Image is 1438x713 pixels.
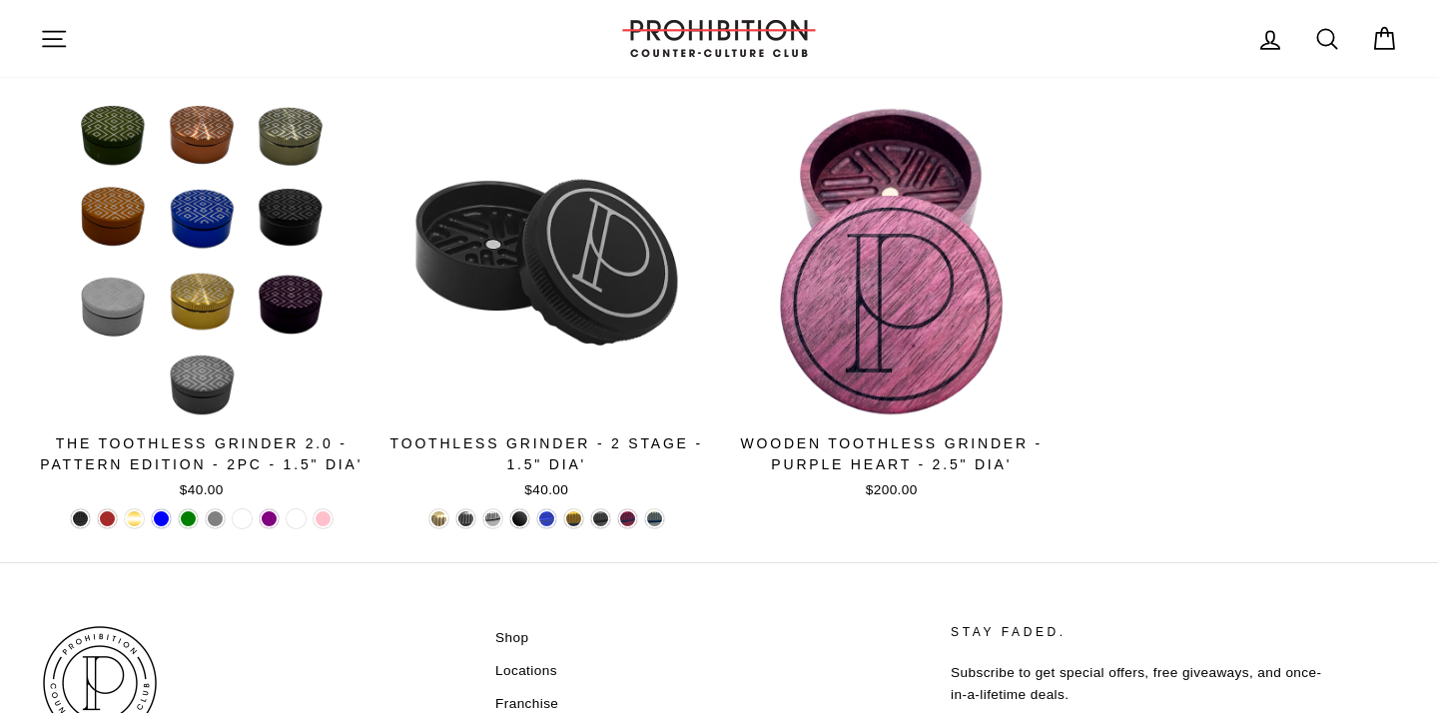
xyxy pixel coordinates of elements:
[730,433,1054,475] div: WOODEN TOOTHLESS GRINDER - PURPLE HEART - 2.5" DIA'
[40,433,363,475] div: The Toothless Grinder 2.0 - Pattern Edition - 2PC - 1.5" Dia'
[40,100,363,506] a: The Toothless Grinder 2.0 - Pattern Edition - 2PC - 1.5" Dia'$40.00
[40,480,363,500] div: $40.00
[730,100,1054,506] a: WOODEN TOOTHLESS GRINDER - PURPLE HEART - 2.5" DIA'$200.00
[495,656,557,686] a: Locations
[385,100,709,506] a: TOOTHLESS GRINDER - 2 STAGE - 1.5" DIA'$40.00
[619,20,819,57] img: PROHIBITION COUNTER-CULTURE CLUB
[385,480,709,500] div: $40.00
[495,623,528,653] a: Shop
[951,662,1324,706] p: Subscribe to get special offers, free giveaways, and once-in-a-lifetime deals.
[951,623,1324,642] p: STAY FADED.
[730,480,1054,500] div: $200.00
[385,433,709,475] div: TOOTHLESS GRINDER - 2 STAGE - 1.5" DIA'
